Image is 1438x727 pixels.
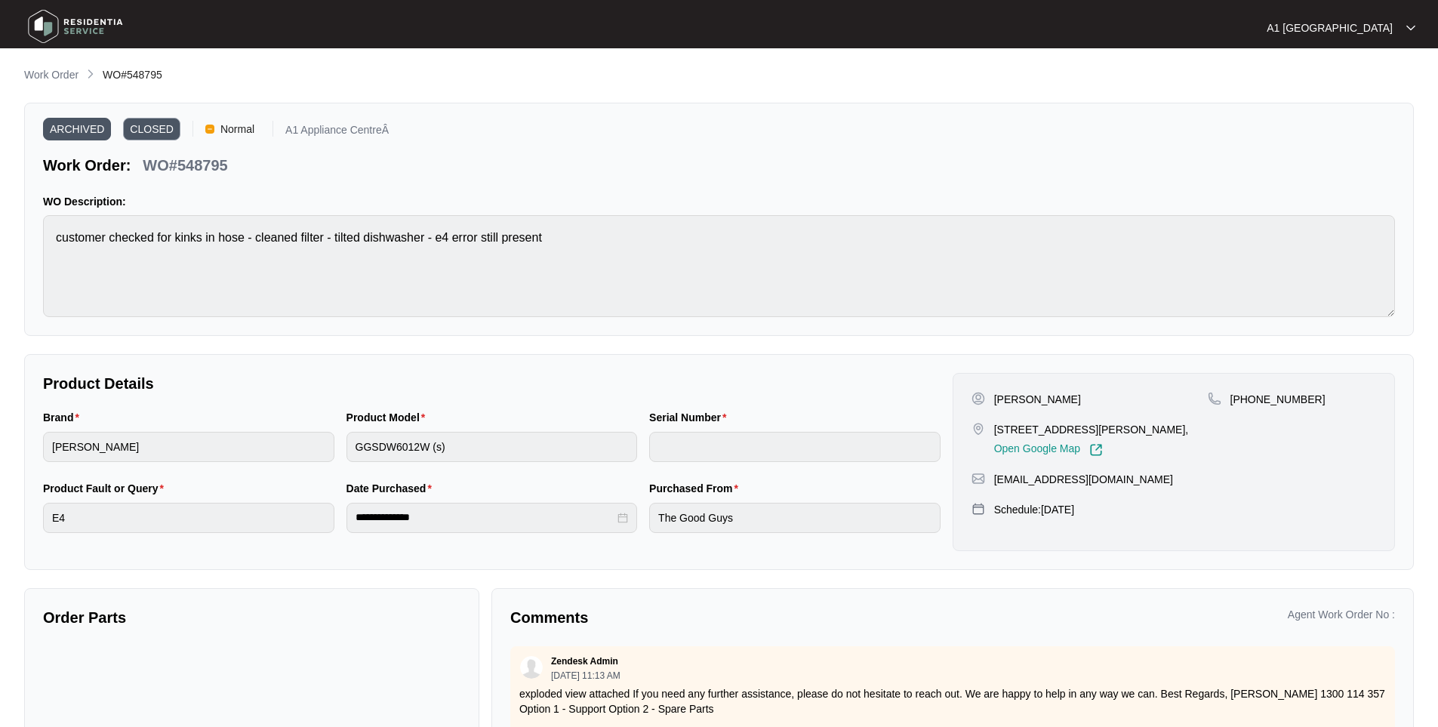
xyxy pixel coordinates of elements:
[994,392,1081,407] p: [PERSON_NAME]
[520,656,543,679] img: user.svg
[1267,20,1393,35] p: A1 [GEOGRAPHIC_DATA]
[1089,443,1103,457] img: Link-External
[43,481,170,496] label: Product Fault or Query
[43,410,85,425] label: Brand
[346,481,438,496] label: Date Purchased
[285,125,389,140] p: A1 Appliance CentreÂ
[205,125,214,134] img: Vercel Logo
[23,4,128,49] img: residentia service logo
[43,503,334,533] input: Product Fault or Query
[1406,24,1415,32] img: dropdown arrow
[971,472,985,485] img: map-pin
[21,67,82,84] a: Work Order
[649,432,941,462] input: Serial Number
[519,686,1386,716] p: exploded view attached If you need any further assistance, please do not hesitate to reach out. W...
[994,472,1173,487] p: [EMAIL_ADDRESS][DOMAIN_NAME]
[346,410,432,425] label: Product Model
[43,432,334,462] input: Brand
[971,422,985,436] img: map-pin
[356,510,615,525] input: Date Purchased
[43,118,111,140] span: ARCHIVED
[971,502,985,516] img: map-pin
[994,443,1103,457] a: Open Google Map
[123,118,180,140] span: CLOSED
[551,671,620,680] p: [DATE] 11:13 AM
[649,481,744,496] label: Purchased From
[24,67,79,82] p: Work Order
[971,392,985,405] img: user-pin
[43,215,1395,317] textarea: customer checked for kinks in hose - cleaned filter - tilted dishwasher - e4 error still present
[1288,607,1395,622] p: Agent Work Order No :
[649,410,732,425] label: Serial Number
[994,502,1074,517] p: Schedule: [DATE]
[1230,392,1326,407] p: [PHONE_NUMBER]
[649,503,941,533] input: Purchased From
[346,432,638,462] input: Product Model
[1208,392,1221,405] img: map-pin
[214,118,260,140] span: Normal
[551,655,618,667] p: Zendesk Admin
[994,422,1189,437] p: [STREET_ADDRESS][PERSON_NAME],
[85,68,97,80] img: chevron-right
[43,607,460,628] p: Order Parts
[143,155,227,176] p: WO#548795
[43,373,941,394] p: Product Details
[43,155,131,176] p: Work Order:
[103,69,162,81] span: WO#548795
[43,194,1395,209] p: WO Description:
[510,607,942,628] p: Comments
